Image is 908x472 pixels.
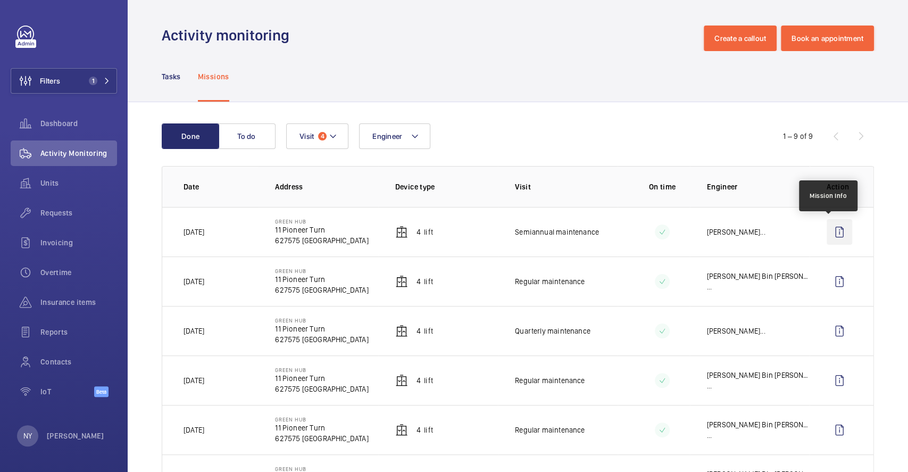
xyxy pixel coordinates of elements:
[707,227,765,237] div: ...
[275,235,368,246] p: 627575 [GEOGRAPHIC_DATA]
[275,334,368,345] p: 627575 [GEOGRAPHIC_DATA]
[40,148,117,159] span: Activity Monitoring
[275,181,378,192] p: Address
[162,123,219,149] button: Done
[781,26,874,51] button: Book an appointment
[40,208,117,218] span: Requests
[704,26,777,51] button: Create a callout
[395,275,408,288] img: elevator.svg
[515,425,585,435] p: Regular maintenance
[184,181,258,192] p: Date
[275,416,368,423] p: Green Hub
[395,374,408,387] img: elevator.svg
[40,297,117,308] span: Insurance items
[184,227,204,237] p: [DATE]
[707,326,765,336] div: ...
[40,237,117,248] span: Invoicing
[275,324,368,334] p: 11 Pioneer Turn
[372,132,402,140] span: Engineer
[40,118,117,129] span: Dashboard
[416,326,433,336] p: 4 Lift
[275,317,368,324] p: Green Hub
[94,386,109,397] span: Beta
[275,433,368,444] p: 627575 [GEOGRAPHIC_DATA]
[184,425,204,435] p: [DATE]
[40,357,117,367] span: Contacts
[416,276,433,287] p: 4 Lift
[416,375,433,386] p: 4 Lift
[395,424,408,436] img: elevator.svg
[47,430,104,441] p: [PERSON_NAME]
[395,325,408,337] img: elevator.svg
[40,178,117,188] span: Units
[275,268,368,274] p: Green Hub
[275,384,368,394] p: 627575 [GEOGRAPHIC_DATA]
[184,375,204,386] p: [DATE]
[89,77,97,85] span: 1
[416,425,433,435] p: 4 Lift
[707,370,810,380] p: [PERSON_NAME] Bin [PERSON_NAME]
[162,71,181,82] p: Tasks
[515,326,590,336] p: Quarterly maintenance
[635,181,689,192] p: On time
[40,386,94,397] span: IoT
[707,326,760,336] p: [PERSON_NAME]
[707,370,810,391] div: ...
[707,271,810,281] p: [PERSON_NAME] Bin [PERSON_NAME]
[275,225,368,235] p: 11 Pioneer Turn
[299,132,314,140] span: Visit
[707,227,760,237] p: [PERSON_NAME]
[810,191,847,201] div: Mission Info
[11,68,117,94] button: Filters1
[318,132,327,140] span: 4
[707,419,810,441] div: ...
[286,123,348,149] button: Visit4
[40,267,117,278] span: Overtime
[515,181,618,192] p: Visit
[707,181,810,192] p: Engineer
[515,375,585,386] p: Regular maintenance
[275,423,368,433] p: 11 Pioneer Turn
[707,419,810,430] p: [PERSON_NAME] Bin [PERSON_NAME]
[162,26,296,45] h1: Activity monitoring
[515,227,599,237] p: Semiannual maintenance
[184,276,204,287] p: [DATE]
[275,218,368,225] p: Green Hub
[359,123,430,149] button: Engineer
[40,327,117,337] span: Reports
[395,181,498,192] p: Device type
[275,367,368,373] p: Green Hub
[783,131,813,142] div: 1 – 9 of 9
[275,373,368,384] p: 11 Pioneer Turn
[198,71,229,82] p: Missions
[707,271,810,292] div: ...
[40,76,60,86] span: Filters
[23,430,32,441] p: NY
[275,274,368,285] p: 11 Pioneer Turn
[416,227,433,237] p: 4 Lift
[184,326,204,336] p: [DATE]
[515,276,585,287] p: Regular maintenance
[275,466,368,472] p: Green Hub
[218,123,276,149] button: To do
[395,226,408,238] img: elevator.svg
[275,285,368,295] p: 627575 [GEOGRAPHIC_DATA]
